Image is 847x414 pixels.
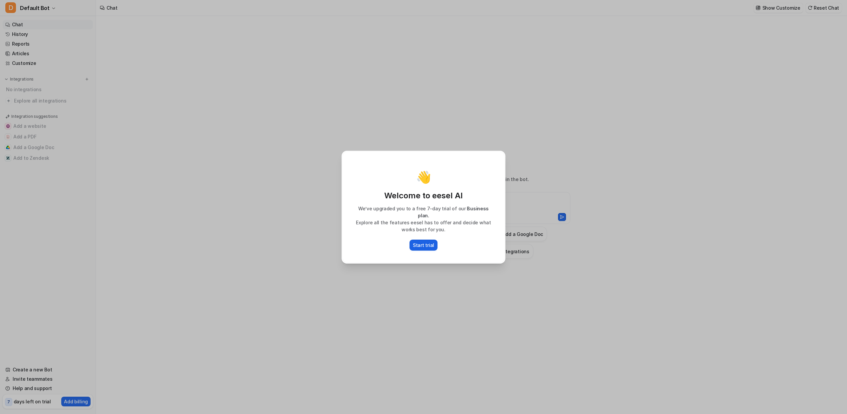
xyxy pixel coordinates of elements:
[349,219,498,233] p: Explore all the features eesel has to offer and decide what works best for you.
[413,242,434,249] p: Start trial
[349,205,498,219] p: We’ve upgraded you to a free 7-day trial of our
[416,170,431,184] p: 👋
[410,240,437,251] button: Start trial
[349,190,498,201] p: Welcome to eesel AI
